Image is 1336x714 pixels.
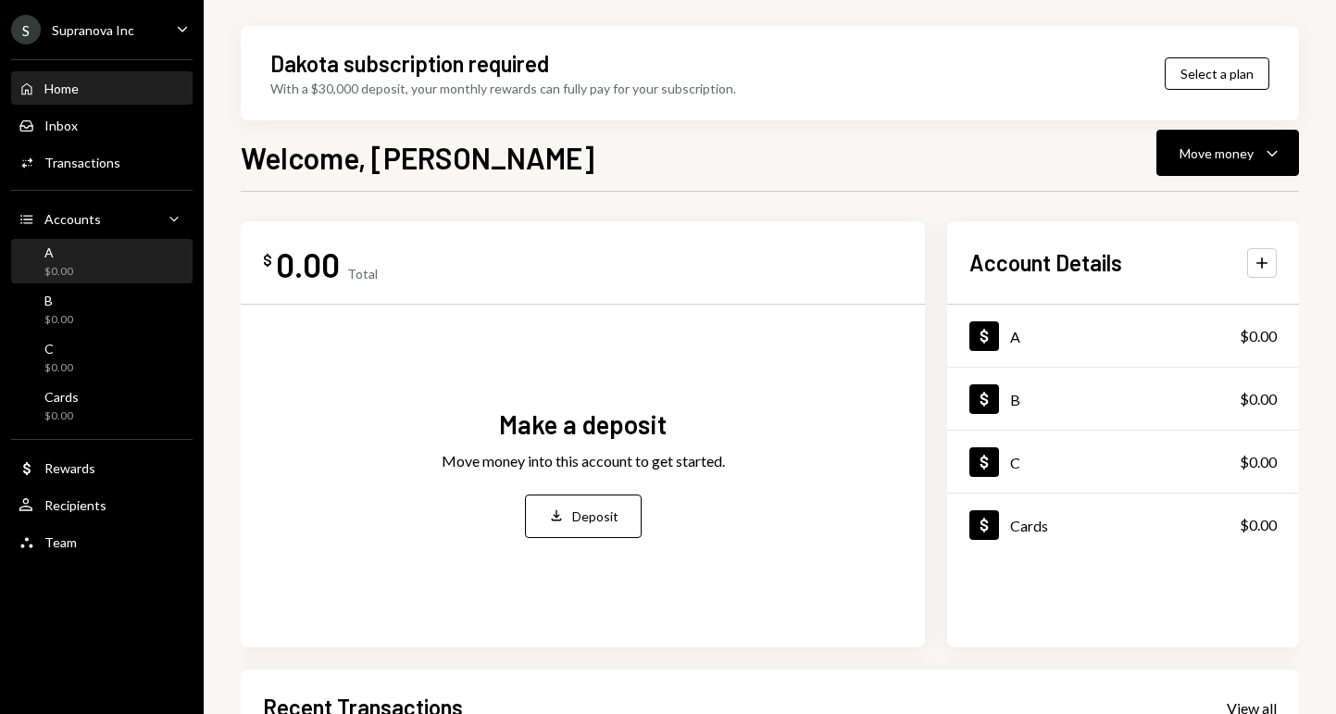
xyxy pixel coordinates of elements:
[44,244,73,260] div: A
[1240,325,1277,347] div: $0.00
[1156,130,1299,176] button: Move money
[270,79,736,98] div: With a $30,000 deposit, your monthly rewards can fully pay for your subscription.
[1240,451,1277,473] div: $0.00
[44,341,73,357] div: C
[1240,514,1277,536] div: $0.00
[241,139,594,176] h1: Welcome, [PERSON_NAME]
[11,202,193,235] a: Accounts
[52,22,134,38] div: Supranova Inc
[44,81,79,96] div: Home
[442,450,725,472] div: Move money into this account to get started.
[263,251,272,269] div: $
[44,389,79,405] div: Cards
[947,368,1299,430] a: B$0.00
[44,264,73,280] div: $0.00
[11,15,41,44] div: S
[1010,517,1048,534] div: Cards
[11,71,193,105] a: Home
[44,497,106,513] div: Recipients
[11,488,193,521] a: Recipients
[1010,328,1020,345] div: A
[270,48,549,79] div: Dakota subscription required
[11,287,193,332] a: B$0.00
[44,360,73,376] div: $0.00
[1240,388,1277,410] div: $0.00
[44,534,77,550] div: Team
[947,431,1299,493] a: C$0.00
[44,408,79,424] div: $0.00
[1010,391,1020,408] div: B
[44,460,95,476] div: Rewards
[44,155,120,170] div: Transactions
[11,525,193,558] a: Team
[44,211,101,227] div: Accounts
[525,495,642,538] button: Deposit
[1010,454,1020,471] div: C
[572,507,618,526] div: Deposit
[499,407,667,443] div: Make a deposit
[11,383,193,428] a: Cards$0.00
[11,239,193,283] a: A$0.00
[1180,144,1254,163] div: Move money
[947,494,1299,556] a: Cards$0.00
[969,247,1122,278] h2: Account Details
[11,335,193,380] a: C$0.00
[1165,57,1269,90] button: Select a plan
[276,244,340,285] div: 0.00
[44,312,73,328] div: $0.00
[347,266,378,282] div: Total
[11,108,193,142] a: Inbox
[947,305,1299,367] a: A$0.00
[44,293,73,308] div: B
[44,118,78,133] div: Inbox
[11,451,193,484] a: Rewards
[11,145,193,179] a: Transactions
